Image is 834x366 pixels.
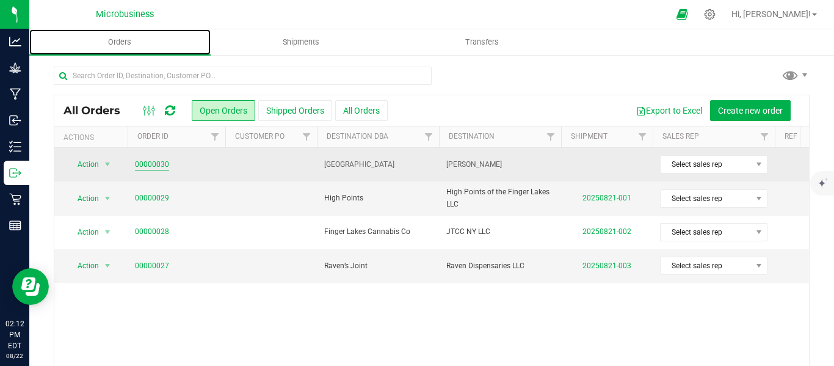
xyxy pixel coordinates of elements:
[582,194,631,202] a: 20250821-001
[5,351,24,361] p: 08/22
[266,37,336,48] span: Shipments
[135,226,169,238] a: 00000028
[137,132,169,141] a: Order ID
[63,104,132,117] span: All Orders
[324,192,432,204] span: High Points
[258,100,332,121] button: Shipped Orders
[446,186,554,210] span: High Points of the Finger Lakes LLC
[9,88,21,100] inline-svg: Manufacturing
[633,126,653,147] a: Filter
[446,159,554,170] span: [PERSON_NAME]
[9,114,21,126] inline-svg: Inbound
[12,268,49,305] iframe: Resource center
[324,260,432,272] span: Raven’s Joint
[446,226,554,238] span: JTCC NY LLC
[100,190,115,207] span: select
[661,224,752,241] span: Select sales rep
[211,29,392,55] a: Shipments
[446,260,554,272] span: Raven Dispensaries LLC
[5,318,24,351] p: 02:12 PM EDT
[9,35,21,48] inline-svg: Analytics
[324,226,432,238] span: Finger Lakes Cannabis Co
[710,100,791,121] button: Create new order
[54,67,432,85] input: Search Order ID, Destination, Customer PO...
[391,29,573,55] a: Transfers
[718,106,783,115] span: Create new order
[29,29,211,55] a: Orders
[135,260,169,272] a: 00000027
[297,126,317,147] a: Filter
[100,257,115,274] span: select
[96,9,154,20] span: Microbusiness
[669,2,696,26] span: Open Ecommerce Menu
[9,193,21,205] inline-svg: Retail
[135,159,169,170] a: 00000030
[135,192,169,204] a: 00000029
[9,219,21,232] inline-svg: Reports
[100,224,115,241] span: select
[661,156,752,173] span: Select sales rep
[324,159,432,170] span: [GEOGRAPHIC_DATA]
[582,227,631,236] a: 20250821-002
[662,132,699,141] a: Sales Rep
[63,133,123,142] div: Actions
[731,9,811,19] span: Hi, [PERSON_NAME]!
[205,126,225,147] a: Filter
[541,126,561,147] a: Filter
[335,100,388,121] button: All Orders
[92,37,148,48] span: Orders
[9,141,21,153] inline-svg: Inventory
[661,257,752,274] span: Select sales rep
[9,167,21,179] inline-svg: Outbound
[582,262,631,270] a: 20250821-003
[9,62,21,74] inline-svg: Grow
[785,132,824,141] a: Ref Field 1
[419,126,439,147] a: Filter
[661,190,752,207] span: Select sales rep
[755,126,775,147] a: Filter
[67,156,100,173] span: Action
[192,100,255,121] button: Open Orders
[67,224,100,241] span: Action
[449,132,495,141] a: Destination
[67,190,100,207] span: Action
[449,37,515,48] span: Transfers
[571,132,607,141] a: Shipment
[327,132,388,141] a: Destination DBA
[235,132,285,141] a: Customer PO
[100,156,115,173] span: select
[67,257,100,274] span: Action
[628,100,710,121] button: Export to Excel
[702,9,717,20] div: Manage settings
